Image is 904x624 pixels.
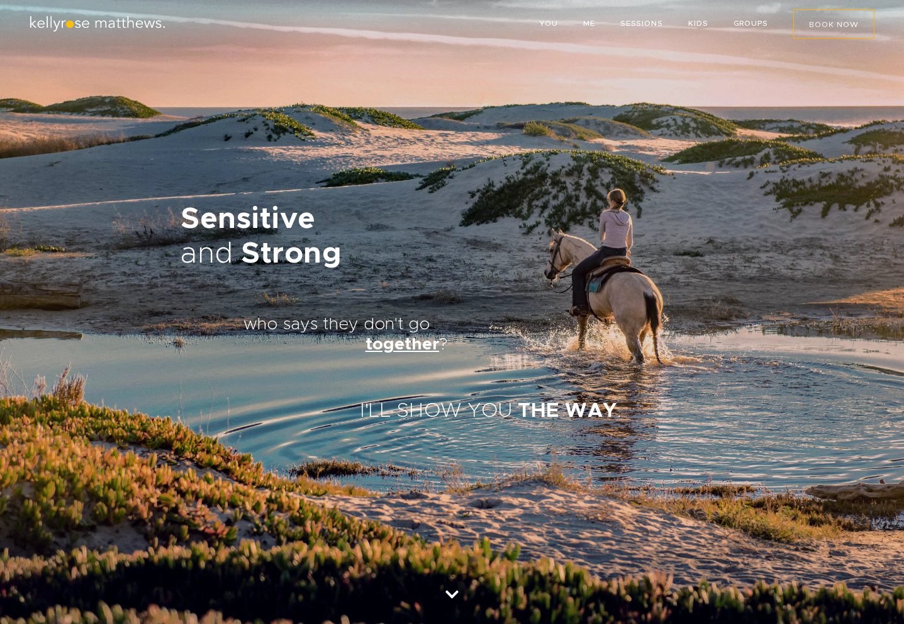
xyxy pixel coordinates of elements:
[809,21,859,28] span: BOOK NOW
[28,23,167,35] a: Kellyrose Matthews logo
[243,316,430,333] span: who says they don't go
[181,239,233,269] span: and
[360,401,513,421] span: I'LL SHOW YOU
[734,20,768,27] a: GROUPS
[539,20,558,27] a: YOU
[583,20,595,27] a: ME
[241,239,342,269] span: Strong
[366,336,439,353] u: together
[617,401,622,421] span: .
[518,401,617,421] span: THE WAY
[28,16,167,33] img: Kellyrose Matthews logo
[181,205,316,234] span: Sensitive
[620,20,663,27] a: SESSIONS
[688,20,708,27] a: KIDS
[439,336,447,353] span: ?
[793,9,874,38] a: BOOK NOW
